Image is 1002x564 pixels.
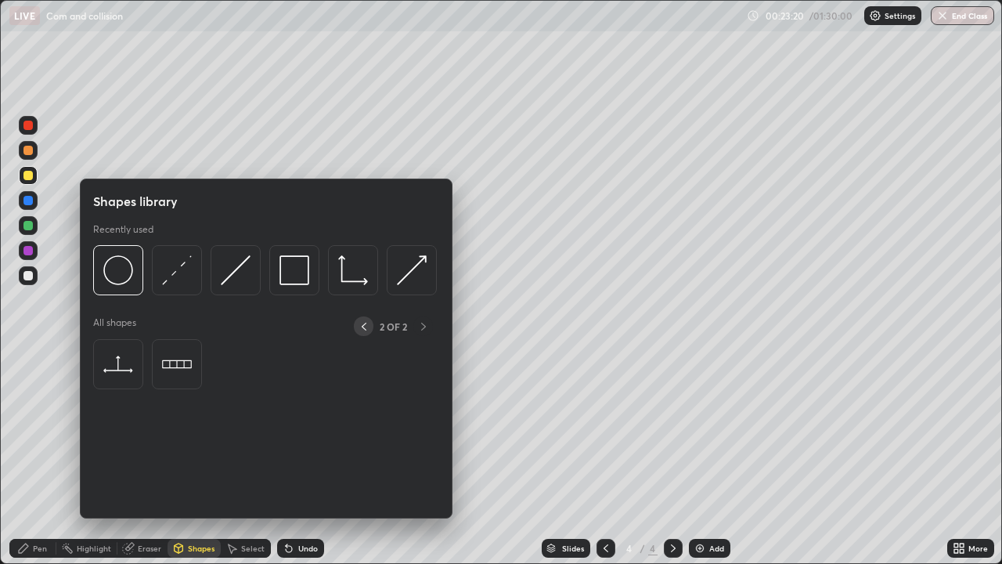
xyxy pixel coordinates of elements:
[397,255,427,285] img: svg+xml;charset=utf-8,%3Csvg%20xmlns%3D%22http%3A%2F%2Fwww.w3.org%2F2000%2Fsvg%22%20width%3D%2230...
[869,9,881,22] img: class-settings-icons
[279,255,309,285] img: svg+xml;charset=utf-8,%3Csvg%20xmlns%3D%22http%3A%2F%2Fwww.w3.org%2F2000%2Fsvg%22%20width%3D%2234...
[103,349,133,379] img: svg+xml;charset=utf-8,%3Csvg%20xmlns%3D%22http%3A%2F%2Fwww.w3.org%2F2000%2Fsvg%22%20width%3D%2244...
[622,544,637,553] div: 4
[188,544,214,552] div: Shapes
[968,544,988,552] div: More
[46,9,123,22] p: Com and collision
[221,255,250,285] img: svg+xml;charset=utf-8,%3Csvg%20xmlns%3D%22http%3A%2F%2Fwww.w3.org%2F2000%2Fsvg%22%20width%3D%2230...
[338,255,368,285] img: svg+xml;charset=utf-8,%3Csvg%20xmlns%3D%22http%3A%2F%2Fwww.w3.org%2F2000%2Fsvg%22%20width%3D%2233...
[162,349,192,379] img: svg+xml;charset=utf-8,%3Csvg%20xmlns%3D%22http%3A%2F%2Fwww.w3.org%2F2000%2Fsvg%22%20width%3D%2250...
[885,12,915,20] p: Settings
[380,320,407,333] p: 2 OF 2
[694,542,706,555] img: add-slide-button
[640,544,645,553] div: /
[138,544,161,552] div: Eraser
[936,9,949,22] img: end-class-cross
[93,223,153,236] p: Recently used
[14,9,35,22] p: LIVE
[93,192,178,211] h5: Shapes library
[93,316,136,336] p: All shapes
[162,255,192,285] img: svg+xml;charset=utf-8,%3Csvg%20xmlns%3D%22http%3A%2F%2Fwww.w3.org%2F2000%2Fsvg%22%20width%3D%2230...
[77,544,111,552] div: Highlight
[298,544,318,552] div: Undo
[648,541,658,555] div: 4
[241,544,265,552] div: Select
[931,6,994,25] button: End Class
[33,544,47,552] div: Pen
[709,544,724,552] div: Add
[103,255,133,285] img: svg+xml;charset=utf-8,%3Csvg%20xmlns%3D%22http%3A%2F%2Fwww.w3.org%2F2000%2Fsvg%22%20width%3D%2236...
[562,544,584,552] div: Slides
